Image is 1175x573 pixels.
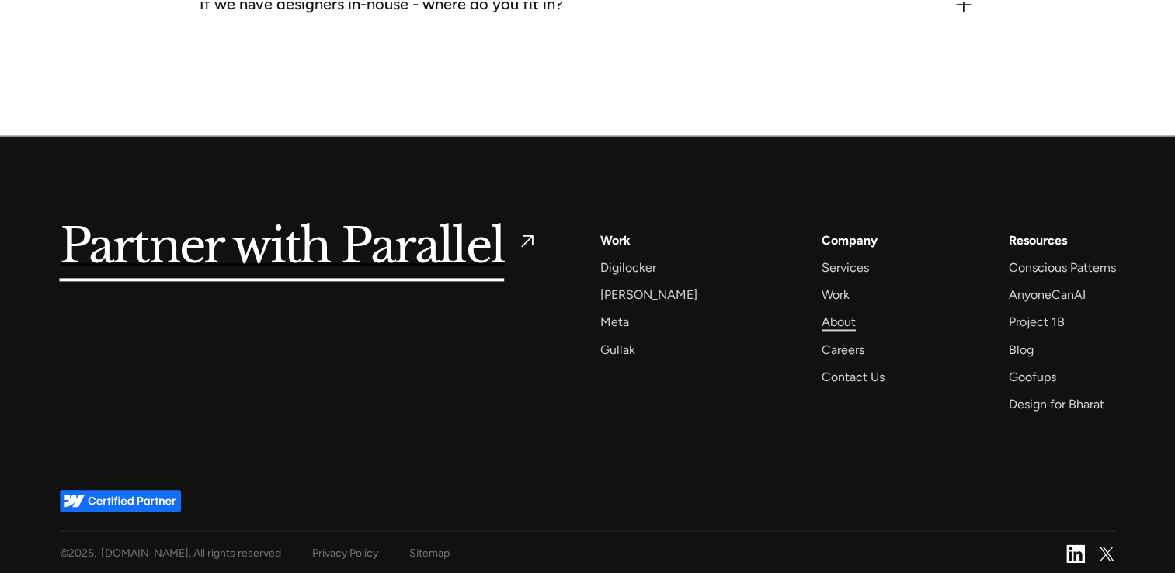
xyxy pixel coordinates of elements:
a: AnyoneCanAI [1008,284,1085,305]
a: Work [822,284,850,305]
a: About [822,311,856,332]
span: 2025 [68,547,94,560]
a: Services [822,257,869,278]
a: Digilocker [600,257,656,278]
a: Goofups [1008,366,1055,387]
h5: Partner with Parallel [60,230,505,266]
div: Resources [1008,230,1066,251]
a: Company [822,230,878,251]
a: Partner with Parallel [60,230,539,266]
a: Gullak [600,339,635,360]
a: Contact Us [822,366,885,387]
a: Blog [1008,339,1033,360]
a: Sitemap [409,543,450,563]
a: Privacy Policy [312,543,378,563]
div: © , [DOMAIN_NAME], All rights reserved [60,543,281,563]
a: Design for Bharat [1008,394,1104,415]
a: Project 1B [1008,311,1064,332]
a: [PERSON_NAME] [600,284,697,305]
a: Work [600,230,631,251]
a: Meta [600,311,629,332]
a: Careers [822,339,864,360]
a: Conscious Patterns [1008,257,1115,278]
